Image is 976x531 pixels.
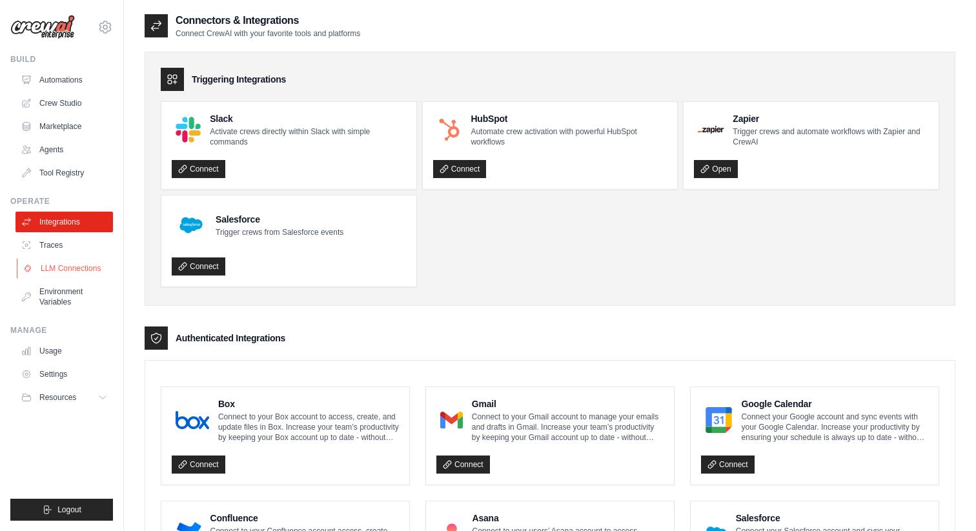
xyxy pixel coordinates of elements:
img: Salesforce Logo [176,210,207,241]
a: Connect [172,456,225,474]
a: Automations [15,70,113,90]
a: Settings [15,364,113,385]
p: Connect your Google account and sync events with your Google Calendar. Increase your productivity... [742,412,928,443]
p: Trigger crews from Salesforce events [216,227,343,237]
a: Connect [172,257,225,276]
h4: Salesforce [736,512,928,525]
p: Trigger crews and automate workflows with Zapier and CrewAI [733,126,928,147]
img: Zapier Logo [698,126,724,134]
div: Build [10,54,113,65]
img: Slack Logo [176,117,201,142]
h3: Authenticated Integrations [176,332,285,345]
h4: Slack [210,112,406,125]
a: Environment Variables [15,281,113,312]
div: Manage [10,325,113,336]
p: Connect to your Gmail account to manage your emails and drafts in Gmail. Increase your team’s pro... [472,412,664,443]
img: Box Logo [176,407,209,433]
h4: Google Calendar [742,397,928,410]
h2: Connectors & Integrations [176,13,360,28]
h4: HubSpot [471,112,667,125]
a: Integrations [15,212,113,232]
h4: Box [218,397,399,410]
div: Operate [10,196,113,206]
span: Resources [39,392,76,403]
button: Resources [15,387,113,408]
a: Open [694,160,737,178]
h4: Zapier [733,112,928,125]
a: Connect [172,160,225,178]
a: Crew Studio [15,93,113,114]
img: Logo [10,15,75,39]
a: Connect [701,456,755,474]
img: HubSpot Logo [437,117,462,143]
p: Connect CrewAI with your favorite tools and platforms [176,28,360,39]
h4: Confluence [210,512,399,525]
h4: Asana [473,512,664,525]
a: Connect [433,160,487,178]
h3: Triggering Integrations [192,73,286,86]
img: Gmail Logo [440,407,463,433]
a: Traces [15,235,113,255]
p: Automate crew activation with powerful HubSpot workflows [471,126,667,147]
a: Marketplace [15,116,113,137]
a: Tool Registry [15,163,113,183]
p: Connect to your Box account to access, create, and update files in Box. Increase your team’s prod... [218,412,399,443]
p: Activate crews directly within Slack with simple commands [210,126,406,147]
a: Connect [436,456,490,474]
span: Logout [57,505,81,515]
a: Usage [15,341,113,361]
button: Logout [10,499,113,521]
img: Google Calendar Logo [705,407,733,433]
h4: Gmail [472,397,664,410]
h4: Salesforce [216,213,343,226]
a: LLM Connections [17,258,114,279]
a: Agents [15,139,113,160]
